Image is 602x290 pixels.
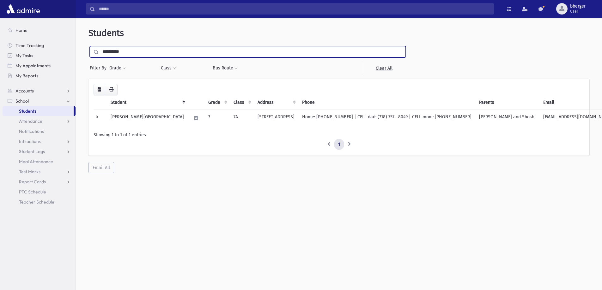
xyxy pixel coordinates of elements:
a: School [3,96,76,106]
th: Parents [475,95,539,110]
td: 7A [230,109,254,127]
a: Meal Attendance [3,157,76,167]
td: Home: [PHONE_NUMBER] | CELL dad: (718) 757--8049 | CELL mom: [PHONE_NUMBER] [298,109,475,127]
a: Accounts [3,86,76,96]
span: Attendance [19,118,42,124]
a: My Tasks [3,50,76,61]
input: Search [95,3,494,15]
span: Meal Attendance [19,159,53,164]
th: Class: activate to sort column ascending [230,95,254,110]
a: Time Tracking [3,40,76,50]
span: Report Cards [19,179,46,185]
a: My Reports [3,71,76,81]
a: My Appointments [3,61,76,71]
span: Home [15,27,27,33]
span: Accounts [15,88,34,94]
span: Time Tracking [15,43,44,48]
th: Grade: activate to sort column ascending [204,95,230,110]
a: Home [3,25,76,35]
span: Teacher Schedule [19,199,54,205]
a: 1 [334,139,344,150]
a: PTC Schedule [3,187,76,197]
a: Test Marks [3,167,76,177]
th: Address: activate to sort column ascending [254,95,298,110]
span: Student Logs [19,149,45,154]
button: Print [105,84,118,95]
span: School [15,98,29,104]
button: CSV [94,84,105,95]
a: Clear All [362,62,406,74]
span: User [570,9,586,14]
td: [PERSON_NAME][GEOGRAPHIC_DATA] [107,109,188,127]
button: Bus Route [212,62,238,74]
span: My Reports [15,73,38,79]
span: My Tasks [15,53,33,58]
span: Students [88,28,124,38]
th: Student: activate to sort column descending [107,95,188,110]
img: AdmirePro [5,3,41,15]
span: Infractions [19,139,41,144]
span: Test Marks [19,169,40,175]
span: Students [19,108,36,114]
a: Students [3,106,74,116]
td: [STREET_ADDRESS] [254,109,298,127]
button: Class [161,62,176,74]
a: Notifications [3,126,76,136]
span: My Appointments [15,63,51,68]
span: PTC Schedule [19,189,46,195]
div: Showing 1 to 1 of 1 entries [94,132,584,138]
th: Phone [298,95,475,110]
span: bberger [570,4,586,9]
a: Teacher Schedule [3,197,76,207]
a: Student Logs [3,146,76,157]
td: [PERSON_NAME] and Shoshi [475,109,539,127]
span: Notifications [19,128,44,134]
a: Report Cards [3,177,76,187]
button: Email All [88,162,114,173]
button: Grade [109,62,126,74]
span: Filter By [90,65,109,71]
td: 7 [204,109,230,127]
a: Attendance [3,116,76,126]
a: Infractions [3,136,76,146]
